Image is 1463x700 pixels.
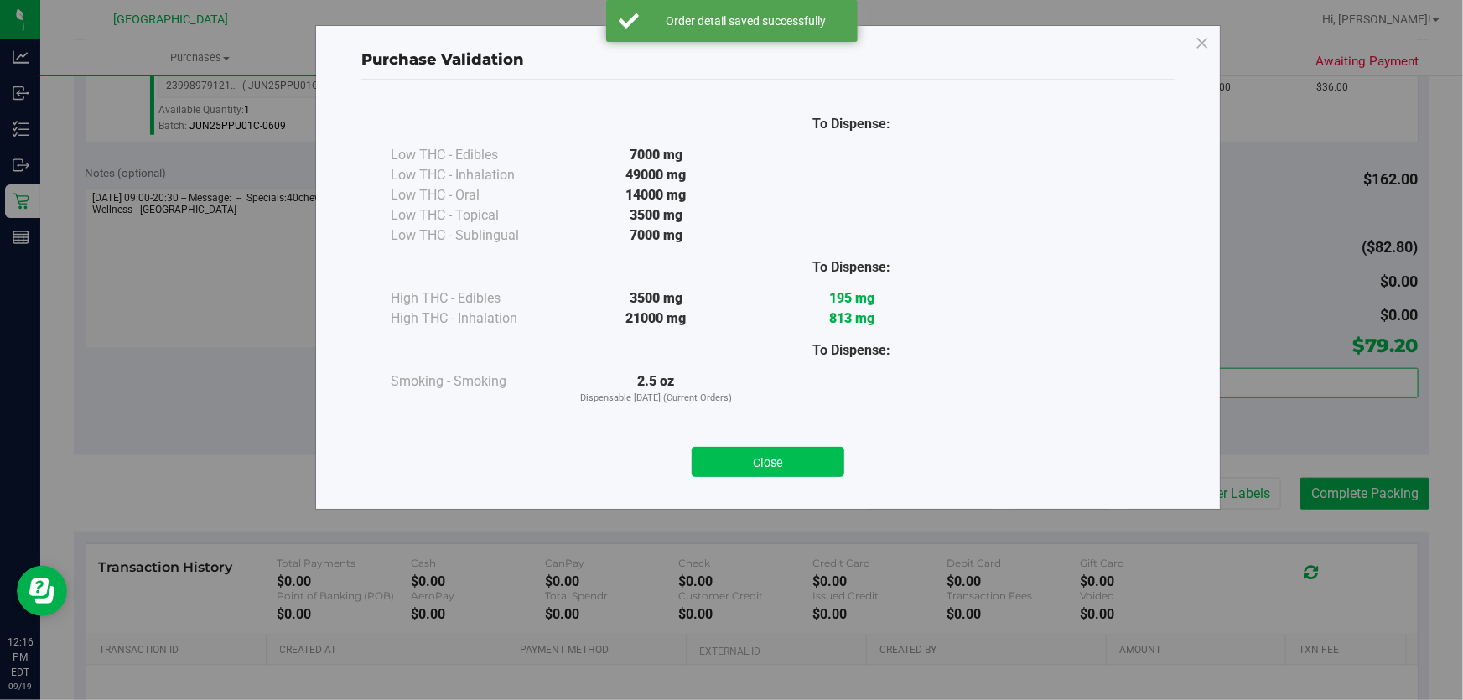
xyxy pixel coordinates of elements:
div: High THC - Edibles [391,288,558,309]
button: Close [692,447,844,477]
div: To Dispense: [754,257,949,277]
div: 21000 mg [558,309,754,329]
div: Low THC - Topical [391,205,558,226]
strong: 813 mg [829,310,874,326]
div: 14000 mg [558,185,754,205]
div: 7000 mg [558,145,754,165]
div: Smoking - Smoking [391,371,558,391]
strong: 195 mg [829,290,874,306]
iframe: Resource center [17,566,67,616]
div: Order detail saved successfully [648,13,845,29]
span: Purchase Validation [361,50,524,69]
div: To Dispense: [754,114,949,134]
div: High THC - Inhalation [391,309,558,329]
div: Low THC - Edibles [391,145,558,165]
div: 7000 mg [558,226,754,246]
div: 2.5 oz [558,371,754,406]
div: Low THC - Sublingual [391,226,558,246]
div: Low THC - Inhalation [391,165,558,185]
div: To Dispense: [754,340,949,360]
div: 49000 mg [558,165,754,185]
div: 3500 mg [558,288,754,309]
div: Low THC - Oral [391,185,558,205]
p: Dispensable [DATE] (Current Orders) [558,391,754,406]
div: 3500 mg [558,205,754,226]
